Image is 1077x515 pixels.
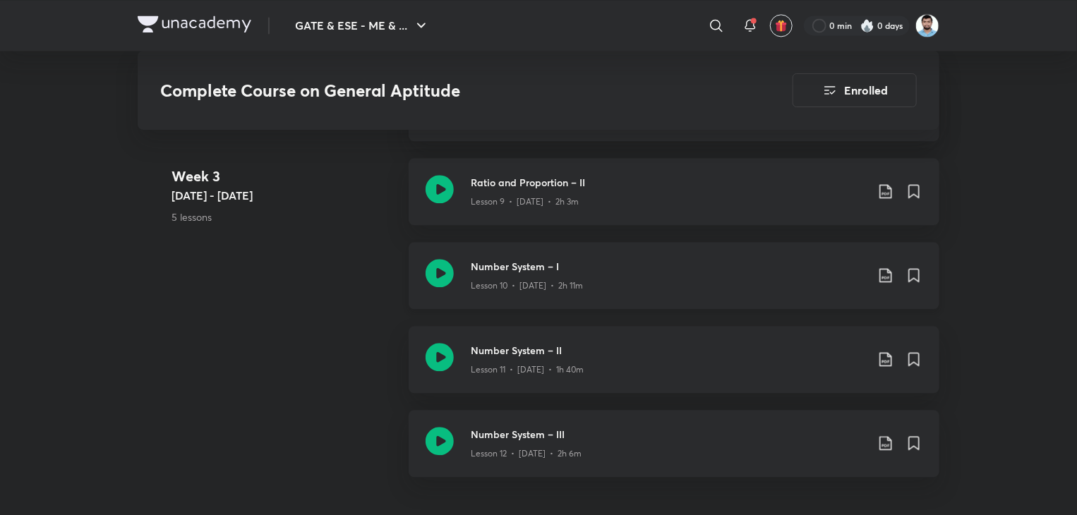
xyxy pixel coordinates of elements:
button: avatar [770,14,793,37]
h3: Ratio and Proportion – II [471,175,866,190]
button: Enrolled [793,73,917,107]
p: Lesson 12 • [DATE] • 2h 6m [471,447,582,460]
a: Ratio and Proportion – IILesson 9 • [DATE] • 2h 3m [409,158,939,242]
img: avatar [775,19,788,32]
img: Pravin Kumar [915,13,939,37]
h3: Number System – II [471,343,866,358]
h5: [DATE] - [DATE] [172,187,397,204]
img: streak [860,18,874,32]
h3: Complete Course on General Aptitude [160,80,713,101]
p: Lesson 11 • [DATE] • 1h 40m [471,363,584,376]
p: 5 lessons [172,210,397,224]
a: Number System – IILesson 11 • [DATE] • 1h 40m [409,326,939,410]
a: Company Logo [138,16,251,36]
h3: Number System – III [471,427,866,442]
p: Lesson 9 • [DATE] • 2h 3m [471,195,579,208]
button: GATE & ESE - ME & ... [287,11,438,40]
a: Number System – ILesson 10 • [DATE] • 2h 11m [409,242,939,326]
img: Company Logo [138,16,251,32]
p: Lesson 10 • [DATE] • 2h 11m [471,279,583,292]
h3: Number System – I [471,259,866,274]
a: Number System – IIILesson 12 • [DATE] • 2h 6m [409,410,939,494]
h4: Week 3 [172,166,397,187]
